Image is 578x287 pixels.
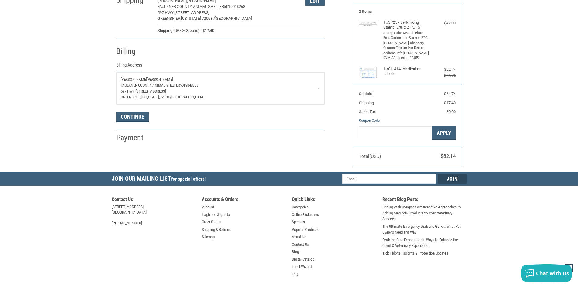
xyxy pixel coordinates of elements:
[359,91,373,96] span: Subtotal
[292,249,299,255] a: Blog
[292,204,309,210] a: Categories
[444,91,456,96] span: $64.74
[383,20,430,30] h4: 1 x SP25 - Self-Inking Stamp: 5/8" x 2 15/16"
[432,126,456,140] button: Apply
[217,212,230,218] a: Sign Up
[121,77,147,82] span: [PERSON_NAME]
[359,154,381,159] span: Total (USD)
[224,4,245,9] span: 5019048268
[521,264,572,282] button: Chat with us
[202,212,211,218] a: Login
[112,204,196,226] address: [STREET_ADDRESS] [GEOGRAPHIC_DATA] [PHONE_NUMBER]
[431,67,456,73] div: $22.74
[441,153,456,159] span: $82.14
[202,16,215,21] span: 72058 /
[147,77,173,82] span: [PERSON_NAME]
[444,101,456,105] span: $17.40
[202,196,286,204] h5: Accounts & Orders
[180,83,198,87] span: 5019048268
[117,72,324,104] a: Enter or select a different address
[438,174,467,184] input: Join
[202,234,215,240] a: Sitemap
[292,271,298,277] a: FAQ
[342,174,436,184] input: Email
[446,109,456,114] span: $0.00
[202,219,221,225] a: Order Status
[536,270,569,277] span: Chat with us
[209,212,219,218] span: or
[200,28,214,34] span: $17.40
[292,196,376,204] h5: Quick Links
[116,46,152,56] h2: Billing
[157,16,181,21] span: GREENBRIER,
[160,95,171,99] span: 72058 /
[292,256,314,262] a: Digital Catalog
[116,133,152,143] h2: Payment
[157,28,200,34] span: Shipping (UPS® Ground)
[359,101,374,105] span: Shipping
[359,109,376,114] span: Sales Tax
[431,20,456,26] div: $42.00
[157,4,224,9] span: FAULKNER COUNTY ANIMAL SHELTER
[116,62,142,72] legend: Billing Address
[292,227,319,233] a: Popular Products
[202,204,214,210] a: Wishlist
[382,237,467,249] a: Evolving Care Expectations: Ways to Enhance the Client & Veterinary Experience
[171,176,206,182] span: for special offers!
[292,264,312,270] a: Label Wizard
[383,67,430,77] h4: 1 x GL-414: Medication Labels
[292,219,305,225] a: Specials
[359,118,380,123] a: Coupon Code
[382,196,467,204] h5: Recent Blog Posts
[171,95,204,99] span: [GEOGRAPHIC_DATA]
[116,112,149,122] button: Continue
[359,9,456,14] h3: 2 Items
[121,95,141,99] span: GREENBRIER,
[215,16,252,21] span: [GEOGRAPHIC_DATA]
[121,89,166,94] span: 597 HWY [STREET_ADDRESS]
[181,16,202,21] span: [US_STATE],
[382,204,467,222] a: Pricing With Compassion: Sensitive Approaches to Adding Memorial Products to Your Veterinary Serv...
[202,227,231,233] a: Shipping & Returns
[383,31,430,36] li: Stamp Color Swatch Black
[141,95,160,99] span: [US_STATE],
[112,196,196,204] h5: Contact Us
[383,36,430,46] li: Font Options for Stamps FTC [PERSON_NAME] Chancery
[292,212,319,218] a: Online Exclusives
[383,46,430,61] li: Custom Text and/or Return Address Info [PERSON_NAME], DVM AR License #2355
[382,250,448,256] a: Tick Tidbits: Insights & Protection Updates
[431,73,456,79] div: $26.75
[292,241,309,248] a: Contact Us
[382,224,467,235] a: The Ultimate Emergency Grab-and-Go Kit: What Pet Owners Need and Why
[112,172,209,187] h5: Join Our Mailing List
[359,126,432,140] input: Gift Certificate or Coupon Code
[121,83,180,87] span: FAULKNER COUNTY ANIMAL SHELTER
[157,10,209,15] span: 597 HWY [STREET_ADDRESS]
[292,234,306,240] a: About Us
